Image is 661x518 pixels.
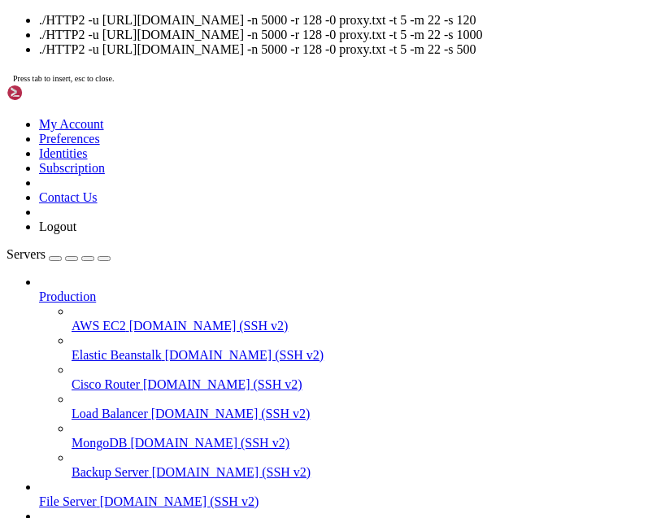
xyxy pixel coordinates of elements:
[72,465,149,479] span: Backup Server
[72,333,654,363] li: Elastic Beanstalk [DOMAIN_NAME] (SSH v2)
[7,157,651,168] x-row: Last login: [DATE] from [TECHNICAL_ID]
[129,319,289,333] span: [DOMAIN_NAME] (SSH v2)
[72,407,148,420] span: Load Balancer
[130,436,289,450] span: [DOMAIN_NAME] (SSH v2)
[151,407,311,420] span: [DOMAIN_NAME] (SSH v2)
[39,494,654,509] a: File Server [DOMAIN_NAME] (SSH v2)
[7,7,651,18] x-row: Welcome to Ubuntu 22.04.2 LTS (GNU/Linux 5.15.0-75-generic x86_64)
[13,74,114,83] span: Press tab to insert, esc to close.
[72,407,654,421] a: Load Balancer [DOMAIN_NAME] (SSH v2)
[7,181,651,192] x-row: root@stoic-wing:~# ./HTTP2 -u [URL][DOMAIN_NAME] -n 5000 -r 128 -0 proxy.txt -t 5 -m 22 -s 120
[7,76,651,88] x-row: This system has been minimized by removing packages and content that are
[165,348,324,362] span: [DOMAIN_NAME] (SSH v2)
[39,117,104,131] a: My Account
[382,181,388,192] div: (64, 15)
[7,134,651,146] x-row: Run 'do-release-upgrade' to upgrade to it.
[39,28,654,42] li: ./HTTP2 -u [URL][DOMAIN_NAME] -n 5000 -r 128 -0 proxy.txt -t 5 -m 22 -s 1000
[39,289,96,303] span: Production
[39,132,100,146] a: Preferences
[72,377,140,391] span: Cisco Router
[100,494,259,508] span: [DOMAIN_NAME] (SSH v2)
[72,392,654,421] li: Load Balancer [DOMAIN_NAME] (SSH v2)
[39,13,654,28] li: ./HTTP2 -u [URL][DOMAIN_NAME] -n 5000 -r 128 -0 proxy.txt -t 5 -m 22 -s 120
[7,30,651,41] x-row: * Documentation: [URL][DOMAIN_NAME]
[72,436,654,451] a: MongoDB [DOMAIN_NAME] (SSH v2)
[7,123,651,134] x-row: New release '24.04.3 LTS' available.
[7,247,46,261] span: Servers
[72,319,654,333] a: AWS EC2 [DOMAIN_NAME] (SSH v2)
[39,190,98,204] a: Contact Us
[152,465,311,479] span: [DOMAIN_NAME] (SSH v2)
[7,111,651,122] x-row: To restore this content, you can run the 'unminimize' command.
[39,146,88,160] a: Identities
[39,480,654,509] li: File Server [DOMAIN_NAME] (SSH v2)
[72,319,126,333] span: AWS EC2
[7,85,100,101] img: Shellngn
[7,41,651,53] x-row: * Management: [URL][DOMAIN_NAME]
[72,348,162,362] span: Elastic Beanstalk
[72,304,654,333] li: AWS EC2 [DOMAIN_NAME] (SSH v2)
[72,421,654,451] li: MongoDB [DOMAIN_NAME] (SSH v2)
[7,169,651,181] x-row: root@stoic-wing:~# ulimit -n 4000
[72,436,127,450] span: MongoDB
[72,348,654,363] a: Elastic Beanstalk [DOMAIN_NAME] (SSH v2)
[39,494,97,508] span: File Server
[72,465,654,480] a: Backup Server [DOMAIN_NAME] (SSH v2)
[39,42,654,57] li: ./HTTP2 -u [URL][DOMAIN_NAME] -n 5000 -r 128 -0 proxy.txt -t 5 -m 22 -s 500
[39,161,105,175] a: Subscription
[143,377,302,391] span: [DOMAIN_NAME] (SSH v2)
[39,220,76,233] a: Logout
[39,275,654,480] li: Production
[72,377,654,392] a: Cisco Router [DOMAIN_NAME] (SSH v2)
[7,247,111,261] a: Servers
[39,289,654,304] a: Production
[7,88,651,99] x-row: not required on a system that users do not log into.
[72,451,654,480] li: Backup Server [DOMAIN_NAME] (SSH v2)
[72,363,654,392] li: Cisco Router [DOMAIN_NAME] (SSH v2)
[7,53,651,64] x-row: * Support: [URL][DOMAIN_NAME]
